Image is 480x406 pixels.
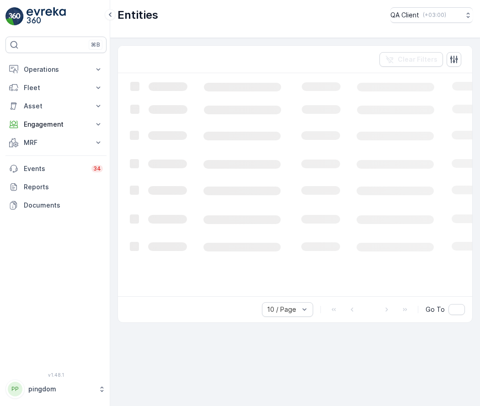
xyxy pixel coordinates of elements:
button: Operations [5,60,107,79]
img: logo_light-DOdMpM7g.png [27,7,66,26]
img: logo [5,7,24,26]
button: Fleet [5,79,107,97]
button: MRF [5,134,107,152]
button: Clear Filters [379,52,443,67]
p: Asset [24,101,88,111]
p: 34 [93,165,101,172]
p: ⌘B [91,41,100,48]
button: QA Client(+03:00) [390,7,473,23]
button: Engagement [5,115,107,134]
button: PPpingdom [5,379,107,399]
p: Entities [117,8,158,22]
p: Events [24,164,86,173]
p: Clear Filters [398,55,437,64]
p: MRF [24,138,88,147]
p: pingdom [28,385,94,394]
span: v 1.48.1 [5,372,107,378]
a: Events34 [5,160,107,178]
p: QA Client [390,11,419,20]
a: Reports [5,178,107,196]
button: Asset [5,97,107,115]
p: Documents [24,201,103,210]
p: Fleet [24,83,88,92]
p: ( +03:00 ) [423,11,446,19]
p: Operations [24,65,88,74]
div: PP [8,382,22,396]
span: Go To [426,305,445,314]
p: Engagement [24,120,88,129]
p: Reports [24,182,103,192]
a: Documents [5,196,107,214]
